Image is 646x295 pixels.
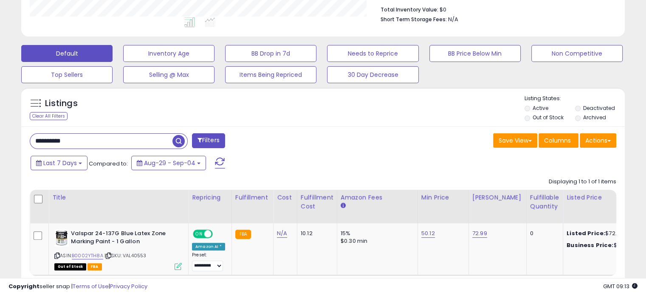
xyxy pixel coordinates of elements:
[530,193,559,211] div: Fulfillable Quantity
[472,193,523,202] div: [PERSON_NAME]
[110,282,147,290] a: Privacy Policy
[381,16,447,23] b: Short Term Storage Fees:
[567,230,637,237] div: $72.98
[301,230,330,237] div: 10.12
[192,133,225,148] button: Filters
[131,156,206,170] button: Aug-29 - Sep-04
[194,230,204,238] span: ON
[8,282,39,290] strong: Copyright
[525,95,625,103] p: Listing States:
[567,242,637,249] div: $72.96
[549,178,616,186] div: Displaying 1 to 1 of 1 items
[87,263,102,270] span: FBA
[301,193,333,211] div: Fulfillment Cost
[21,66,113,83] button: Top Sellers
[192,252,225,271] div: Preset:
[341,237,411,245] div: $0.30 min
[31,156,87,170] button: Last 7 Days
[45,98,78,110] h5: Listings
[544,136,571,145] span: Columns
[30,112,68,120] div: Clear All Filters
[277,229,287,238] a: N/A
[533,114,564,121] label: Out of Stock
[144,159,195,167] span: Aug-29 - Sep-04
[533,104,548,112] label: Active
[327,45,418,62] button: Needs to Reprice
[421,229,435,238] a: 50.12
[54,263,86,270] span: All listings that are currently out of stock and unavailable for purchase on Amazon
[472,229,487,238] a: 72.99
[235,193,270,202] div: Fulfillment
[603,282,638,290] span: 2025-09-12 09:13 GMT
[8,283,147,291] div: seller snap | |
[567,241,613,249] b: Business Price:
[583,114,606,121] label: Archived
[567,229,605,237] b: Listed Price:
[89,160,128,168] span: Compared to:
[104,252,147,259] span: | SKU: VAL40553
[421,193,465,202] div: Min Price
[341,230,411,237] div: 15%
[43,159,77,167] span: Last 7 Days
[212,230,225,238] span: OFF
[567,193,640,202] div: Listed Price
[531,45,623,62] button: Non Competitive
[448,15,458,23] span: N/A
[530,230,556,237] div: 0
[72,252,103,259] a: B0002YTH8A
[21,45,113,62] button: Default
[341,193,414,202] div: Amazon Fees
[192,193,228,202] div: Repricing
[123,66,214,83] button: Selling @ Max
[429,45,521,62] button: BB Price Below Min
[381,4,610,14] li: $0
[277,193,293,202] div: Cost
[583,104,615,112] label: Deactivated
[225,45,316,62] button: BB Drop in 7d
[235,230,251,239] small: FBA
[580,133,616,148] button: Actions
[71,230,174,247] b: Valspar 24-137G Blue Latex Zone Marking Paint - 1 Gallon
[225,66,316,83] button: Items Being Repriced
[539,133,578,148] button: Columns
[341,202,346,210] small: Amazon Fees.
[123,45,214,62] button: Inventory Age
[381,6,438,13] b: Total Inventory Value:
[52,193,185,202] div: Title
[54,230,182,269] div: ASIN:
[192,243,225,250] div: Amazon AI *
[493,133,537,148] button: Save View
[54,230,69,247] img: 51j04FWVmvL._SL40_.jpg
[73,282,109,290] a: Terms of Use
[327,66,418,83] button: 30 Day Decrease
